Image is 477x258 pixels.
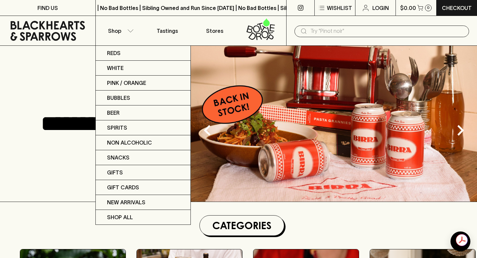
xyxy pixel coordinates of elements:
[96,46,190,61] a: Reds
[96,150,190,165] a: Snacks
[107,154,130,161] p: Snacks
[96,135,190,150] a: Non Alcoholic
[107,139,152,147] p: Non Alcoholic
[96,120,190,135] a: Spirits
[107,79,146,87] p: Pink / Orange
[96,91,190,105] a: Bubbles
[96,76,190,91] a: Pink / Orange
[96,180,190,195] a: Gift Cards
[96,105,190,120] a: Beer
[107,183,139,191] p: Gift Cards
[96,61,190,76] a: White
[96,210,190,225] a: SHOP ALL
[107,213,133,221] p: SHOP ALL
[107,109,120,117] p: Beer
[107,64,124,72] p: White
[107,168,123,176] p: Gifts
[107,198,145,206] p: New Arrivals
[96,165,190,180] a: Gifts
[107,49,121,57] p: Reds
[107,94,130,102] p: Bubbles
[96,195,190,210] a: New Arrivals
[107,124,127,132] p: Spirits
